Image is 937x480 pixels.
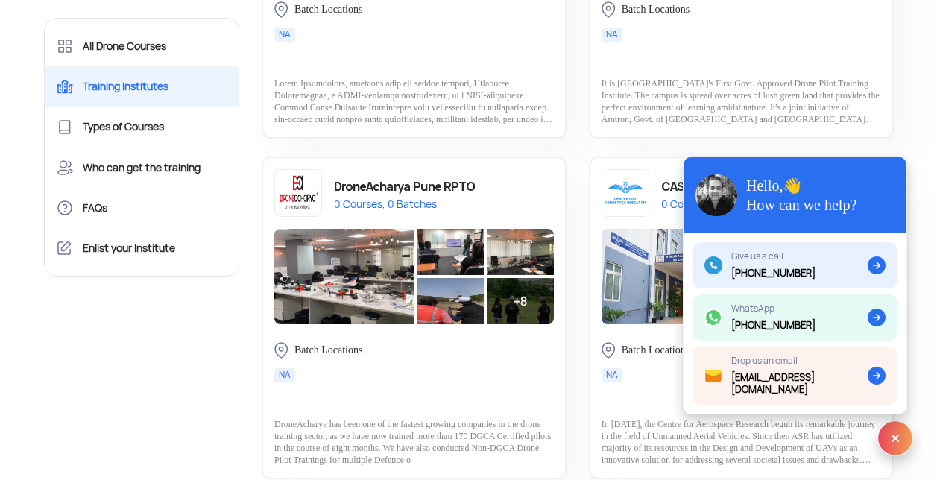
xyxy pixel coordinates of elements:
a: app-logoCASR RPTO, [PERSON_NAME][GEOGRAPHIC_DATA]0 Courses, 0 Batches+5Batch LocationsNAIn [DATE]... [602,169,881,467]
a: Training Institutes [45,66,239,107]
div: Hello,👋 How can we help? [746,176,856,215]
img: app-logo [274,169,322,217]
div: Batch Locations [294,4,362,16]
div: NA [274,368,295,382]
img: ic_location_inActive.svg [602,1,616,18]
img: ic_whatsapp.svg [704,309,722,326]
a: Enlist your Institute [45,228,239,268]
div: In [DATE], the Centre for Aerospace Research begun its remarkable journey in the field of Unmanne... [602,418,881,467]
div: [EMAIL_ADDRESS][DOMAIN_NAME] [731,372,868,396]
img: ic_arrow.svg [868,256,886,274]
img: droneacharya-2.jpg [417,229,484,275]
div: Drop us an email [731,356,868,366]
div: Batch Locations [622,4,690,16]
img: droneacharya-1.jpg [274,229,414,324]
img: DSC05351.JPG [602,229,741,324]
a: WhatsApp[PHONE_NUMBER] [693,294,897,341]
div: [PHONE_NUMBER] [731,268,815,280]
div: Batch Locations [622,344,690,356]
a: Drop us an email[EMAIL_ADDRESS][DOMAIN_NAME] [693,347,897,405]
div: DroneAcharya Pune RPTO [334,176,475,198]
div: Batch Locations [294,344,362,356]
img: ic_arrow.svg [868,367,886,385]
img: ic_arrow.svg [868,309,886,326]
img: ic_location_inActive.svg [274,1,288,18]
div: +8 [487,278,554,324]
img: ic_location_inActive.svg [602,342,616,359]
a: Give us a call[PHONE_NUMBER] [693,242,897,288]
img: app-logo [602,169,649,217]
a: Types of Courses [45,107,239,147]
div: DroneAcharya has been one of the fastest growing companies in the drone training sector, as we ha... [274,418,554,467]
img: droneacharya-3.jpg [417,278,484,324]
a: FAQs [45,188,239,228]
div: 0 Courses, 0 Batches [334,198,475,211]
img: droneacharya-4.jpg [487,229,554,275]
img: ic_x.svg [877,420,913,456]
img: ic_mail.svg [704,367,722,385]
a: app-logoDroneAcharya Pune RPTO0 Courses, 0 Batches+8Batch LocationsNADroneAcharya has been one of... [274,169,554,467]
img: ic_location_inActive.svg [274,342,288,359]
div: Lorem Ipsumdolors, ametcons adip eli seddoe tempori, Utlaboree Doloremagnaa, e ADMI-veniamqu nost... [274,78,554,126]
div: Give us a call [731,251,815,262]
img: img_avatar@2x.png [695,174,737,216]
div: NA [274,28,295,42]
div: [PHONE_NUMBER] [731,320,815,332]
div: It is [GEOGRAPHIC_DATA]'s First Govt. Approved Drone Pilot Training Institute. The campus is spre... [602,78,881,126]
div: 0 Courses, 0 Batches [661,198,881,211]
div: CASR RPTO, [PERSON_NAME][GEOGRAPHIC_DATA] [661,176,881,198]
div: WhatsApp [731,303,815,314]
div: NA [602,368,622,382]
div: NA [602,28,622,42]
a: All Drone Courses [45,26,239,66]
a: Who can get the training [45,148,239,188]
img: ic_call.svg [704,256,722,274]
